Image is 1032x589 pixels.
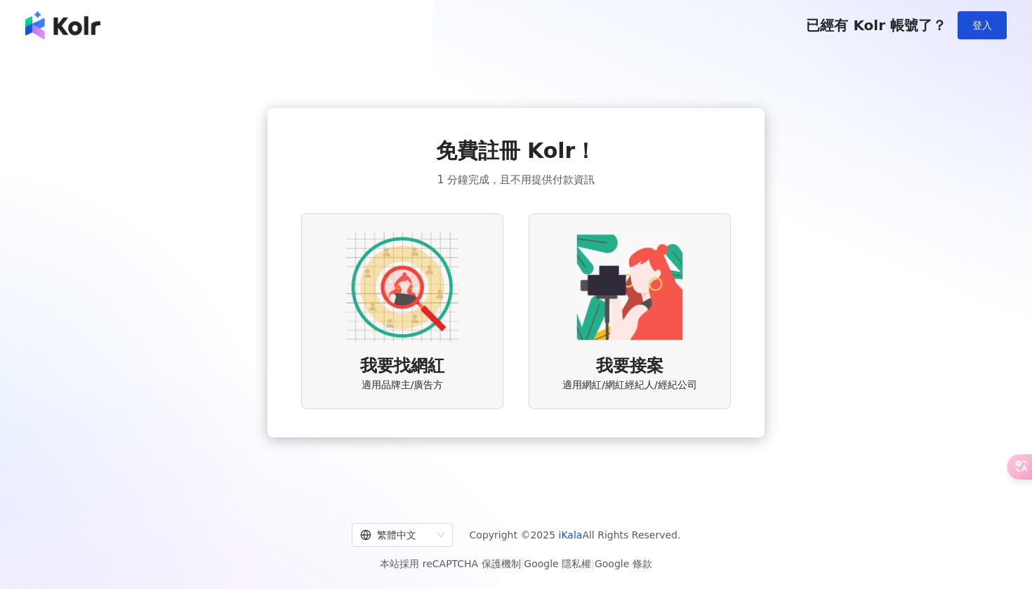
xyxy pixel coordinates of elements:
[362,378,444,392] span: 適用品牌主/廣告方
[360,524,432,546] div: 繁體中文
[574,231,686,343] img: KOL identity option
[360,355,444,378] span: 我要找網紅
[521,558,524,569] span: |
[470,527,681,543] span: Copyright © 2025 All Rights Reserved.
[591,558,595,569] span: |
[346,231,458,343] img: AD identity option
[972,20,992,31] span: 登入
[524,558,591,569] a: Google 隱私權
[958,11,1007,39] button: 登入
[596,355,663,378] span: 我要接案
[559,529,583,541] a: iKala
[437,171,595,188] span: 1 分鐘完成，且不用提供付款資訊
[562,378,696,392] span: 適用網紅/網紅經紀人/經紀公司
[595,558,652,569] a: Google 條款
[25,11,100,39] img: logo
[806,17,946,34] span: 已經有 Kolr 帳號了？
[380,555,651,572] span: 本站採用 reCAPTCHA 保護機制
[436,136,597,166] span: 免費註冊 Kolr！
